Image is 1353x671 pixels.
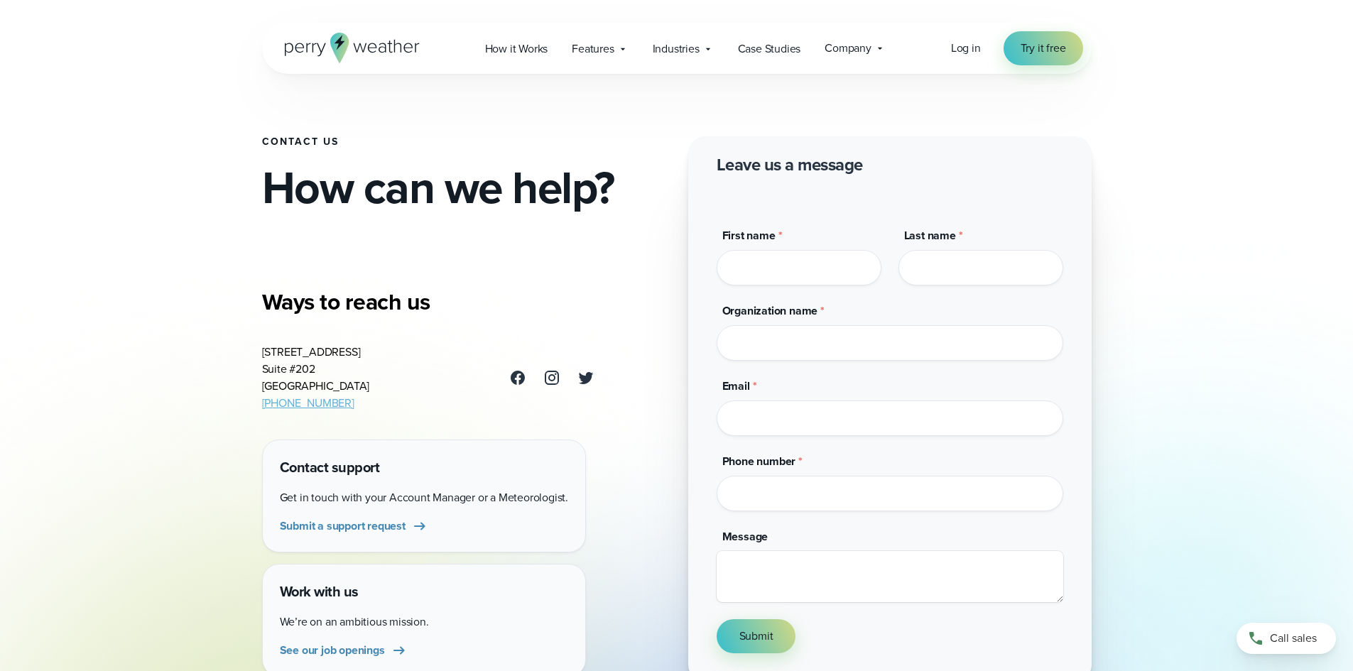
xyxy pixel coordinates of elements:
span: Email [722,378,750,394]
span: Submit a support request [280,518,406,535]
h2: How can we help? [262,165,665,210]
span: Case Studies [738,40,801,58]
span: Submit [739,628,773,645]
p: Get in touch with your Account Manager or a Meteorologist. [280,489,568,506]
a: How it Works [473,34,560,63]
span: Company [825,40,871,57]
a: Log in [951,40,981,57]
a: Call sales [1237,623,1336,654]
span: See our job openings [280,642,385,659]
span: How it Works [485,40,548,58]
h2: Leave us a message [717,153,863,176]
span: Last name [904,227,956,244]
p: We’re on an ambitious mission. [280,613,568,631]
address: [STREET_ADDRESS] Suite #202 [GEOGRAPHIC_DATA] [262,344,370,412]
span: Features [572,40,614,58]
span: Industries [653,40,700,58]
h1: Contact Us [262,136,665,148]
h4: Contact support [280,457,568,478]
h3: Ways to reach us [262,288,594,316]
span: Organization name [722,302,818,319]
span: Message [722,528,768,545]
h4: Work with us [280,582,568,602]
a: Try it free [1004,31,1083,65]
a: [PHONE_NUMBER] [262,395,354,411]
span: Call sales [1270,630,1317,647]
a: Submit a support request [280,518,428,535]
span: Phone number [722,453,796,469]
span: Try it free [1021,40,1066,57]
a: See our job openings [280,642,408,659]
span: Log in [951,40,981,56]
button: Submit [717,619,796,653]
a: Case Studies [726,34,813,63]
span: First name [722,227,776,244]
